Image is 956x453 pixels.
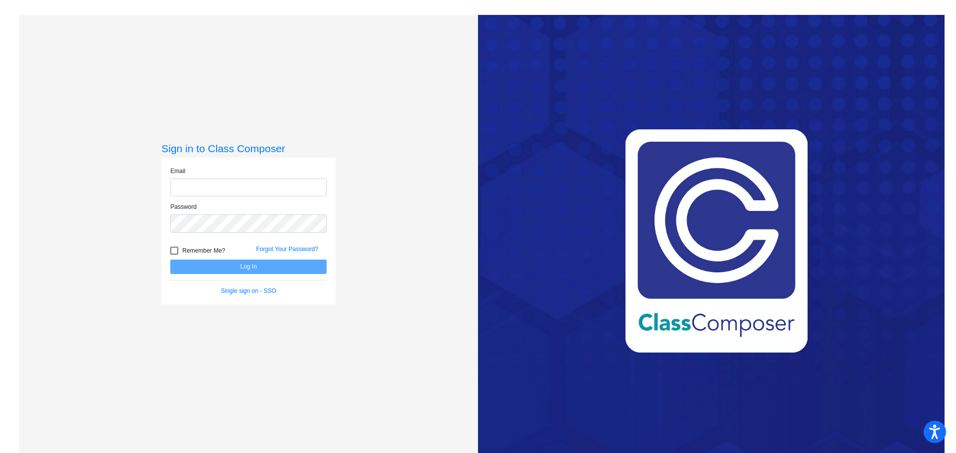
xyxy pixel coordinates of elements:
a: Forgot Your Password? [256,246,318,253]
h3: Sign in to Class Composer [161,142,336,155]
span: Remember Me? [182,245,225,257]
button: Log In [170,260,327,274]
label: Email [170,167,185,176]
a: Single sign on - SSO [221,287,276,294]
label: Password [170,202,197,211]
